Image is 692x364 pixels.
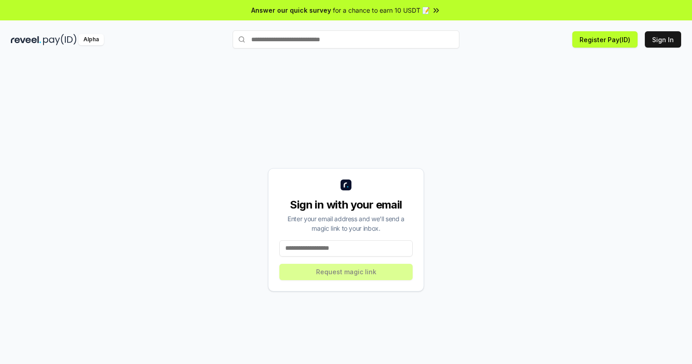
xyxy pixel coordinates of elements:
button: Sign In [645,31,681,48]
button: Register Pay(ID) [572,31,638,48]
img: reveel_dark [11,34,41,45]
div: Enter your email address and we’ll send a magic link to your inbox. [279,214,413,233]
span: for a chance to earn 10 USDT 📝 [333,5,430,15]
span: Answer our quick survey [251,5,331,15]
img: pay_id [43,34,77,45]
div: Alpha [78,34,104,45]
img: logo_small [341,180,351,190]
div: Sign in with your email [279,198,413,212]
